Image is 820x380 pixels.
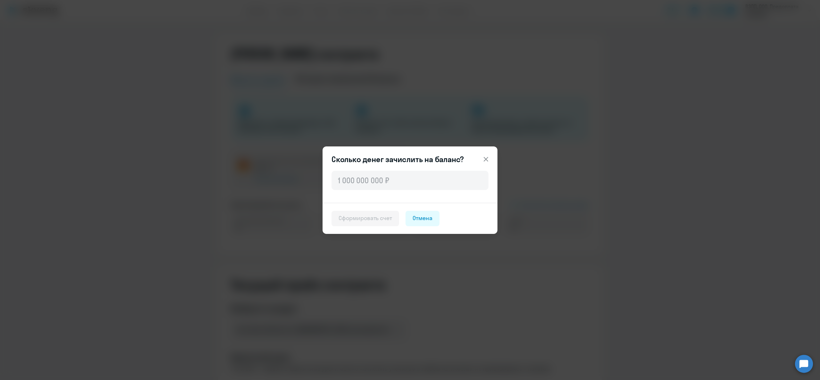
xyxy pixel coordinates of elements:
[332,211,399,226] button: Сформировать счет
[413,214,432,222] div: Отмена
[339,214,392,222] div: Сформировать счет
[323,154,497,164] header: Сколько денег зачислить на баланс?
[332,171,488,190] input: 1 000 000 000 ₽
[406,211,439,226] button: Отмена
